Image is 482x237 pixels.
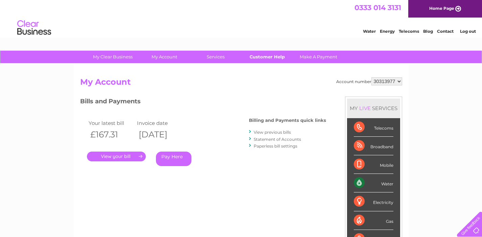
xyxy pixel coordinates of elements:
th: £167.31 [87,128,136,141]
div: MY SERVICES [347,99,400,118]
td: Your latest bill [87,119,136,128]
a: View previous bills [254,130,291,135]
a: Paperless bill settings [254,143,297,149]
a: Pay Here [156,152,191,166]
img: logo.png [17,18,51,38]
div: Broadband [354,137,393,155]
div: Clear Business is a trading name of Verastar Limited (registered in [GEOGRAPHIC_DATA] No. 3667643... [82,4,401,33]
div: Telecoms [354,118,393,137]
a: Water [363,29,376,34]
div: Gas [354,211,393,230]
div: LIVE [358,105,372,111]
th: [DATE] [135,128,184,141]
a: Log out [460,29,476,34]
a: Blog [423,29,433,34]
a: Contact [437,29,454,34]
a: Services [188,51,244,63]
a: Telecoms [399,29,419,34]
a: Customer Help [239,51,295,63]
a: Make A Payment [291,51,346,63]
a: . [87,152,146,161]
a: 0333 014 3131 [354,3,401,12]
div: Water [354,174,393,192]
h4: Billing and Payments quick links [249,118,326,123]
div: Account number [336,77,402,85]
h3: Bills and Payments [80,97,326,108]
a: My Clear Business [85,51,141,63]
h2: My Account [80,77,402,90]
td: Invoice date [135,119,184,128]
div: Mobile [354,155,393,174]
a: My Account [136,51,192,63]
a: Statement of Accounts [254,137,301,142]
a: Energy [380,29,395,34]
div: Electricity [354,192,393,211]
